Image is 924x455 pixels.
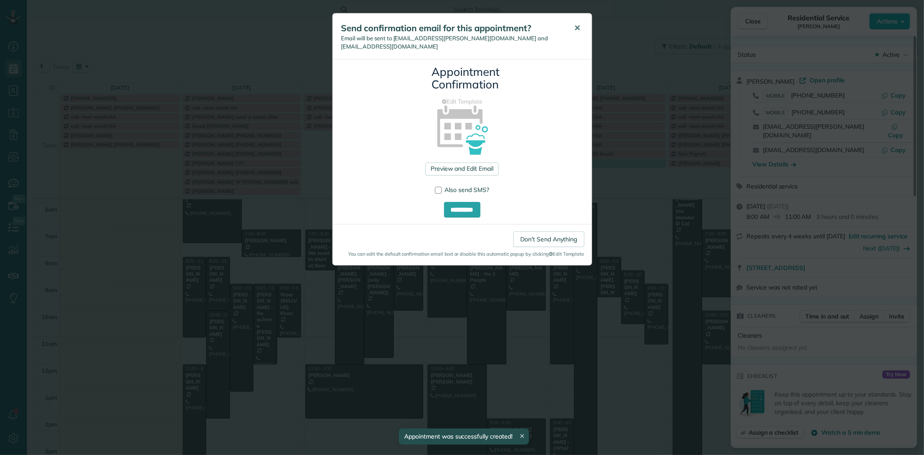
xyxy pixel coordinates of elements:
[574,23,581,33] span: ✕
[340,250,584,257] small: You can edit the default confirmation email text or disable this automatic popup by clicking Edit...
[341,35,548,50] span: Email will be sent to [EMAIL_ADDRESS][PERSON_NAME][DOMAIN_NAME] and [EMAIL_ADDRESS][DOMAIN_NAME]
[425,162,499,175] a: Preview and Edit Email
[423,90,501,168] img: appointment_confirmation_icon-141e34405f88b12ade42628e8c248340957700ab75a12ae832a8710e9b578dc5.png
[432,66,493,91] h3: Appointment Confirmation
[513,231,584,247] a: Don't Send Anything
[445,186,490,194] span: Also send SMS?
[339,97,585,106] a: Edit Template
[341,22,562,34] h5: Send confirmation email for this appointment?
[399,429,529,445] div: Appointment was successfully created!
